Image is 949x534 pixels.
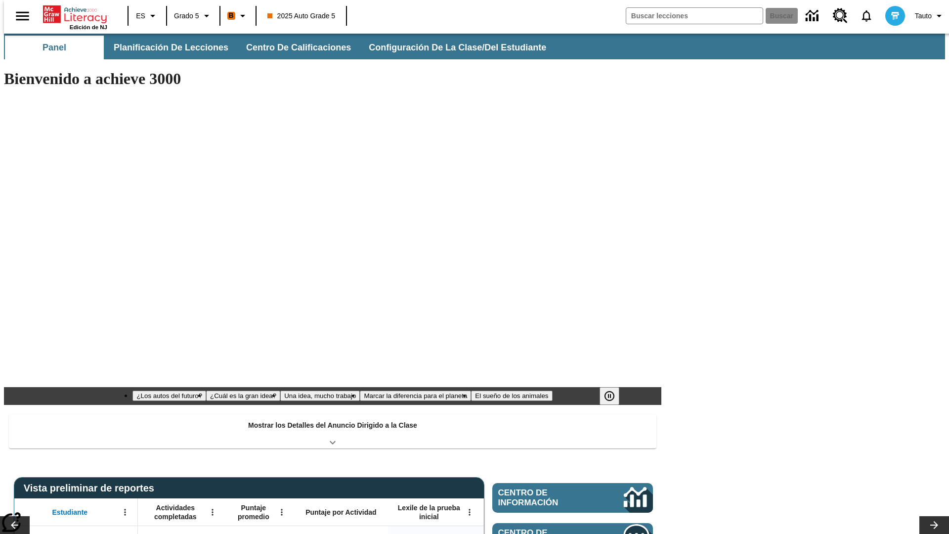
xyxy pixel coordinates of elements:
[170,7,216,25] button: Grado: Grado 5, Elige un grado
[800,2,827,30] a: Centro de información
[4,70,661,88] h1: Bienvenido a achieve 3000
[206,391,280,401] button: Diapositiva 2 ¿Cuál es la gran idea?
[280,391,360,401] button: Diapositiva 3 Una idea, mucho trabajo
[248,420,417,431] p: Mostrar los Detalles del Anuncio Dirigido a la Clase
[361,36,554,59] button: Configuración de la clase/del estudiante
[132,391,206,401] button: Diapositiva 1 ¿Los autos del futuro?
[8,1,37,31] button: Abrir el menú lateral
[911,7,949,25] button: Perfil/Configuración
[143,503,208,521] span: Actividades completadas
[43,42,66,53] span: Panel
[136,11,145,21] span: ES
[369,42,546,53] span: Configuración de la clase/del estudiante
[114,42,228,53] span: Planificación de lecciones
[52,508,88,517] span: Estudiante
[43,4,107,24] a: Portada
[43,3,107,30] div: Portada
[174,11,199,21] span: Grado 5
[230,503,277,521] span: Puntaje promedio
[919,516,949,534] button: Carrusel de lecciones, seguir
[492,483,653,513] a: Centro de información
[626,8,763,24] input: Buscar campo
[131,7,163,25] button: Lenguaje: ES, Selecciona un idioma
[600,387,629,405] div: Pausar
[885,6,905,26] img: avatar image
[267,11,336,21] span: 2025 Auto Grade 5
[305,508,376,517] span: Puntaje por Actividad
[4,36,555,59] div: Subbarra de navegación
[5,36,104,59] button: Panel
[827,2,854,29] a: Centro de recursos, Se abrirá en una pestaña nueva.
[246,42,351,53] span: Centro de calificaciones
[238,36,359,59] button: Centro de calificaciones
[393,503,465,521] span: Lexile de la prueba inicial
[229,9,234,22] span: B
[600,387,619,405] button: Pausar
[205,505,220,520] button: Abrir menú
[854,3,879,29] a: Notificaciones
[274,505,289,520] button: Abrir menú
[471,391,552,401] button: Diapositiva 5 El sueño de los animales
[70,24,107,30] span: Edición de NJ
[462,505,477,520] button: Abrir menú
[4,34,945,59] div: Subbarra de navegación
[498,488,591,508] span: Centro de información
[223,7,253,25] button: Boost El color de la clase es anaranjado. Cambiar el color de la clase.
[360,391,471,401] button: Diapositiva 4 Marcar la diferencia para el planeta
[879,3,911,29] button: Escoja un nuevo avatar
[24,483,159,494] span: Vista preliminar de reportes
[915,11,932,21] span: Tauto
[106,36,236,59] button: Planificación de lecciones
[118,505,132,520] button: Abrir menú
[9,414,656,448] div: Mostrar los Detalles del Anuncio Dirigido a la Clase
